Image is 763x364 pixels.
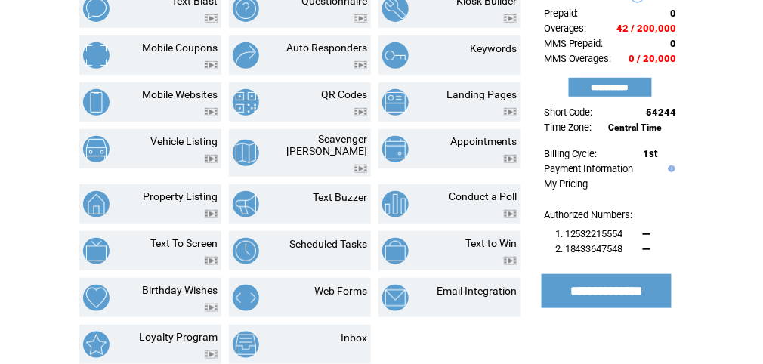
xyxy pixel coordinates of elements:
[544,163,634,174] a: Payment Information
[233,238,259,264] img: scheduled-tasks.png
[314,285,367,297] a: Web Forms
[555,243,623,254] span: 2. 18433647548
[544,148,598,159] span: Billing Cycle:
[617,23,677,34] span: 42 / 200,000
[354,14,367,23] img: video.png
[470,42,517,54] a: Keywords
[504,257,517,265] img: video.png
[544,8,579,19] span: Prepaid:
[150,237,218,249] a: Text To Screen
[205,350,218,359] img: video.png
[555,228,623,239] span: 1. 12532215554
[647,106,677,118] span: 54244
[671,38,677,49] span: 0
[286,42,367,54] a: Auto Responders
[629,53,677,64] span: 0 / 20,000
[83,332,110,358] img: loyalty-program.png
[437,285,517,297] a: Email Integration
[83,238,110,264] img: text-to-screen.png
[205,210,218,218] img: video.png
[544,106,593,118] span: Short Code:
[233,332,259,358] img: inbox.png
[544,23,587,34] span: Overages:
[354,108,367,116] img: video.png
[504,14,517,23] img: video.png
[233,191,259,217] img: text-buzzer.png
[205,108,218,116] img: video.png
[544,209,633,221] span: Authorized Numbers:
[233,42,259,69] img: auto-responders.png
[544,53,612,64] span: MMS Overages:
[233,140,259,166] img: scavenger-hunt.png
[83,285,110,311] img: birthday-wishes.png
[289,238,367,250] a: Scheduled Tasks
[382,238,409,264] img: text-to-win.png
[205,257,218,265] img: video.png
[354,61,367,69] img: video.png
[544,38,604,49] span: MMS Prepaid:
[382,191,409,217] img: conduct-a-poll.png
[446,88,517,100] a: Landing Pages
[233,285,259,311] img: web-forms.png
[143,190,218,202] a: Property Listing
[504,108,517,116] img: video.png
[465,237,517,249] a: Text to Win
[313,191,367,203] a: Text Buzzer
[142,42,218,54] a: Mobile Coupons
[382,285,409,311] img: email-integration.png
[150,135,218,147] a: Vehicle Listing
[544,122,592,133] span: Time Zone:
[341,332,367,344] a: Inbox
[382,42,409,69] img: keywords.png
[205,304,218,312] img: video.png
[205,14,218,23] img: video.png
[142,284,218,296] a: Birthday Wishes
[205,61,218,69] img: video.png
[83,191,110,217] img: property-listing.png
[450,135,517,147] a: Appointments
[671,8,677,19] span: 0
[504,155,517,163] img: video.png
[286,133,367,157] a: Scavenger [PERSON_NAME]
[83,89,110,116] img: mobile-websites.png
[665,165,675,172] img: help.gif
[142,88,218,100] a: Mobile Websites
[83,42,110,69] img: mobile-coupons.png
[382,89,409,116] img: landing-pages.png
[83,136,110,162] img: vehicle-listing.png
[609,122,663,133] span: Central Time
[233,89,259,116] img: qr-codes.png
[382,136,409,162] img: appointments.png
[449,190,517,202] a: Conduct a Poll
[205,155,218,163] img: video.png
[354,165,367,173] img: video.png
[504,210,517,218] img: video.png
[644,148,658,159] span: 1st
[544,178,588,190] a: My Pricing
[321,88,367,100] a: QR Codes
[139,331,218,343] a: Loyalty Program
